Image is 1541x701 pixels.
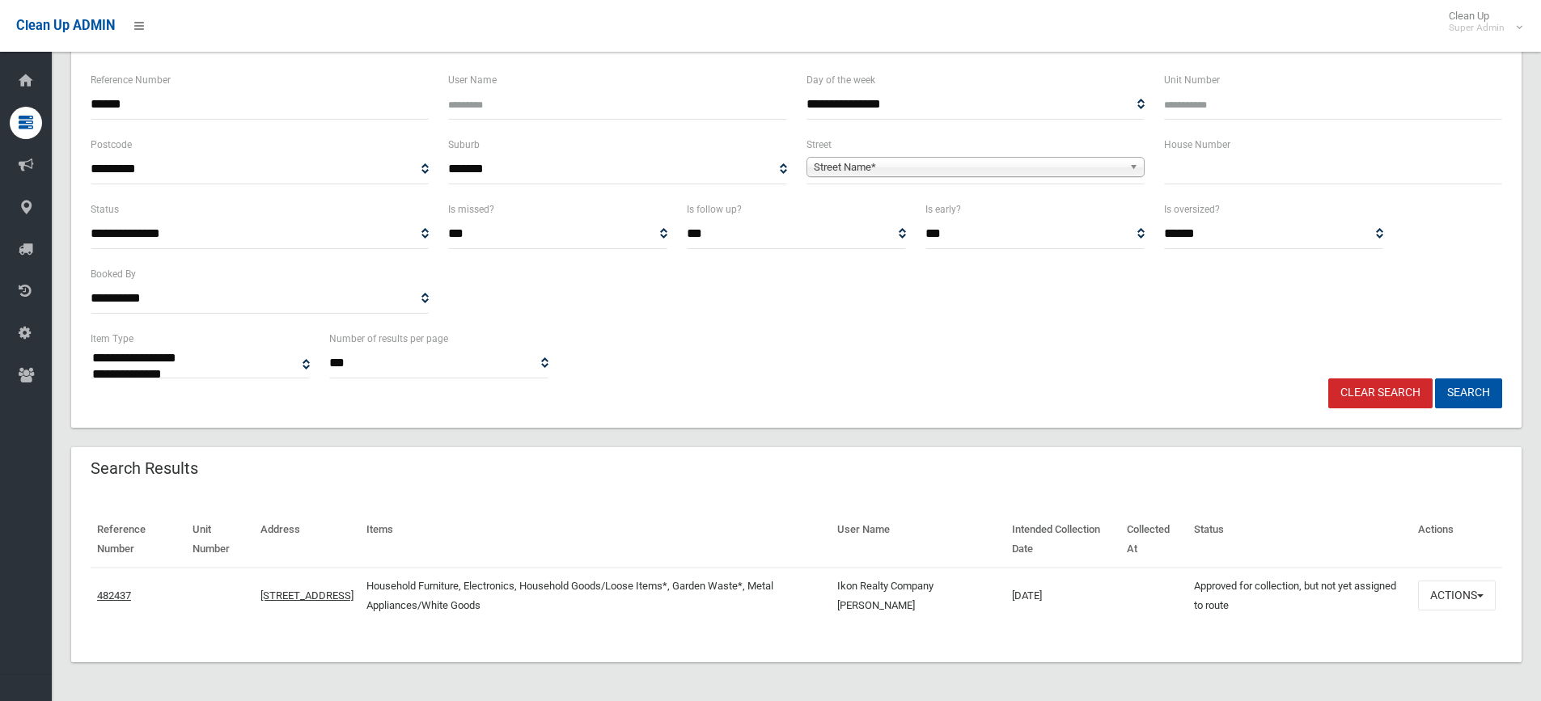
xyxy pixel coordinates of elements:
label: Street [806,136,832,154]
label: Is oversized? [1164,201,1220,218]
label: User Name [448,71,497,89]
th: Status [1188,512,1412,568]
span: Clean Up ADMIN [16,18,115,33]
th: Collected At [1120,512,1188,568]
td: Ikon Realty Company [PERSON_NAME] [831,568,1005,623]
td: [DATE] [1005,568,1120,623]
th: User Name [831,512,1005,568]
th: Actions [1412,512,1502,568]
th: Address [254,512,360,568]
th: Intended Collection Date [1005,512,1120,568]
label: Booked By [91,265,136,283]
label: Is follow up? [687,201,742,218]
label: Postcode [91,136,132,154]
label: Is early? [925,201,961,218]
label: Is missed? [448,201,494,218]
th: Items [360,512,832,568]
label: House Number [1164,136,1230,154]
label: Reference Number [91,71,171,89]
a: 482437 [97,589,131,602]
label: Day of the week [806,71,875,89]
label: Number of results per page [329,330,448,348]
th: Unit Number [186,512,254,568]
button: Search [1435,378,1502,408]
td: Household Furniture, Electronics, Household Goods/Loose Items*, Garden Waste*, Metal Appliances/W... [360,568,832,623]
th: Reference Number [91,512,186,568]
label: Status [91,201,119,218]
span: Street Name* [814,158,1123,177]
td: Approved for collection, but not yet assigned to route [1188,568,1412,623]
button: Actions [1418,581,1496,610]
label: Item Type [91,330,133,348]
header: Search Results [71,453,218,484]
a: Clear Search [1328,378,1433,408]
label: Unit Number [1164,71,1220,89]
a: [STREET_ADDRESS] [260,589,353,602]
small: Super Admin [1449,22,1505,34]
label: Suburb [448,136,480,154]
span: Clean Up [1441,10,1521,34]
